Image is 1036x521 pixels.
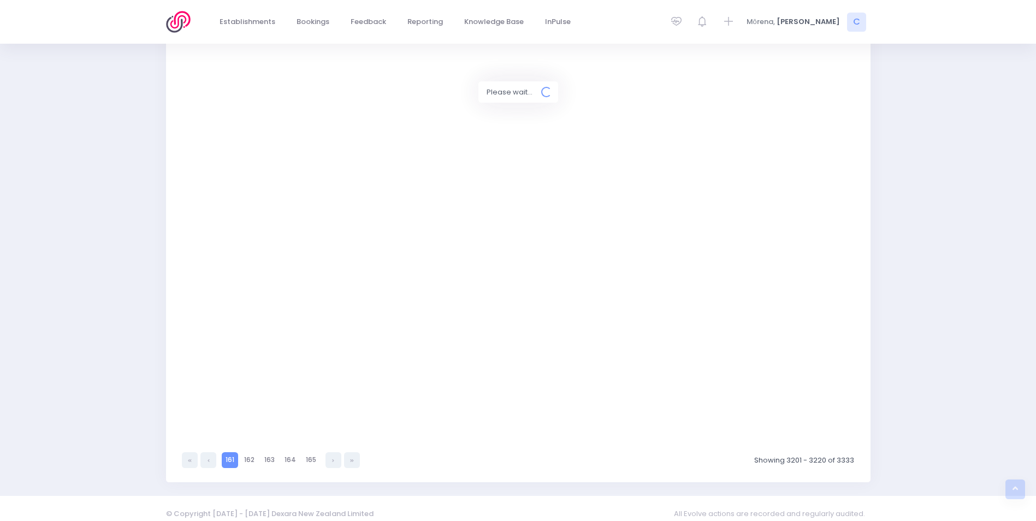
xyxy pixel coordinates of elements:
[182,452,198,468] a: First
[545,16,571,27] span: InPulse
[325,452,341,468] a: Next
[261,452,279,468] a: 163
[344,452,360,468] a: Last
[222,452,238,468] a: 161
[288,11,339,33] a: Bookings
[241,452,258,468] a: 162
[342,11,395,33] a: Feedback
[407,16,443,27] span: Reporting
[166,11,197,33] img: Logo
[455,11,533,33] a: Knowledge Base
[281,452,300,468] a: 164
[777,16,840,27] span: [PERSON_NAME]
[478,81,541,103] span: Please wait...
[166,508,374,519] span: © Copyright [DATE] - [DATE] Dexara New Zealand Limited
[200,452,216,468] a: Previous
[536,11,580,33] a: InPulse
[747,16,775,27] span: Mōrena,
[297,16,329,27] span: Bookings
[399,11,452,33] a: Reporting
[351,16,386,27] span: Feedback
[303,452,320,468] a: 165
[220,16,275,27] span: Establishments
[211,11,285,33] a: Establishments
[847,13,866,32] span: C
[464,16,524,27] span: Knowledge Base
[754,455,854,466] span: Showing 3201 - 3220 of 3333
